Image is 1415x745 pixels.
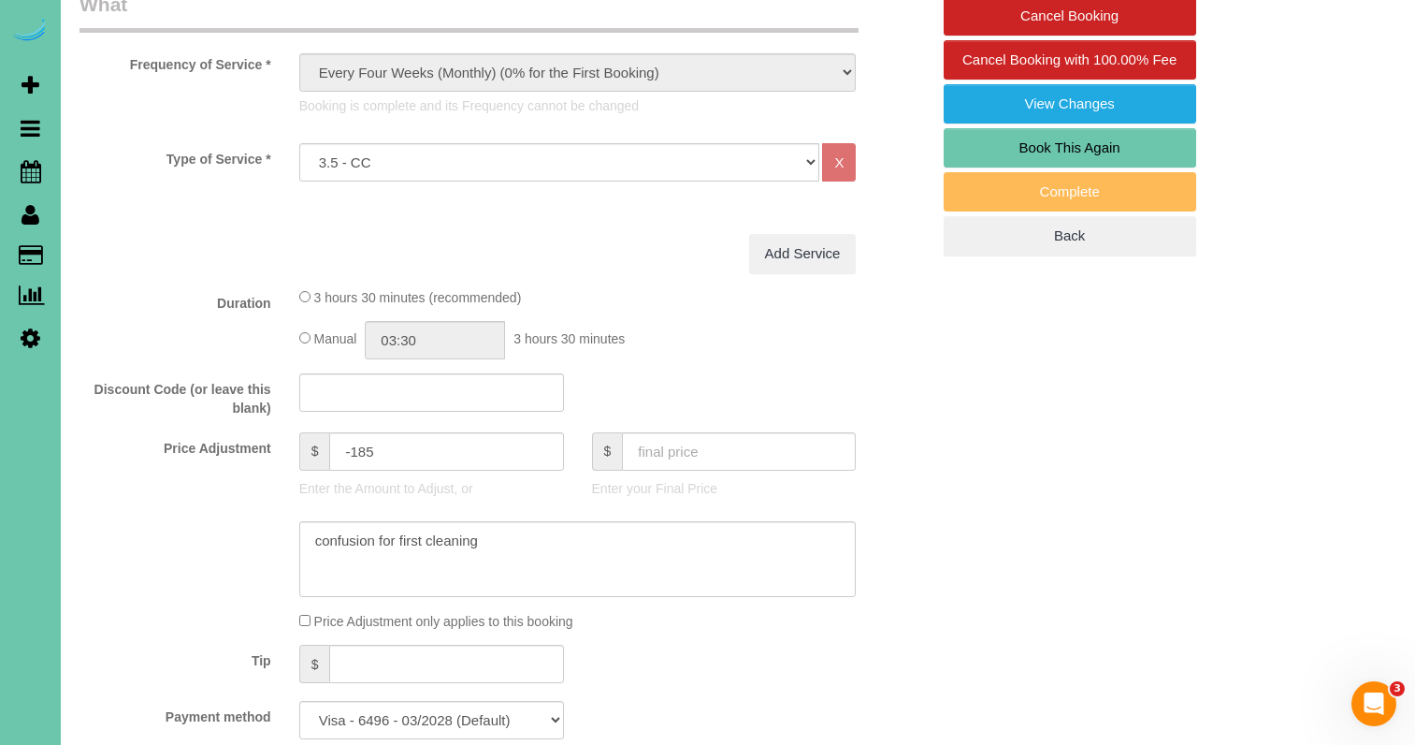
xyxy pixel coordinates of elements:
[1351,681,1396,726] iframe: Intercom live chat
[65,143,285,168] label: Type of Service *
[513,331,625,346] span: 3 hours 30 minutes
[65,645,285,670] label: Tip
[592,479,857,498] p: Enter your Final Price
[65,432,285,458] label: Price Adjustment
[65,701,285,726] label: Payment method
[299,432,330,471] span: $
[65,373,285,417] label: Discount Code (or leave this blank)
[962,51,1177,67] span: Cancel Booking with 100.00% Fee
[65,49,285,74] label: Frequency of Service *
[11,19,49,45] img: Automaid Logo
[299,479,564,498] p: Enter the Amount to Adjust, or
[314,290,522,305] span: 3 hours 30 minutes (recommended)
[314,331,357,346] span: Manual
[749,234,857,273] a: Add Service
[299,96,857,115] p: Booking is complete and its Frequency cannot be changed
[1390,681,1405,696] span: 3
[592,432,623,471] span: $
[944,216,1196,256] a: Back
[944,40,1196,80] a: Cancel Booking with 100.00% Fee
[944,128,1196,168] a: Book This Again
[314,614,573,629] span: Price Adjustment only applies to this booking
[944,84,1196,124] a: View Changes
[299,645,330,683] span: $
[65,287,285,313] label: Duration
[622,432,856,471] input: final price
